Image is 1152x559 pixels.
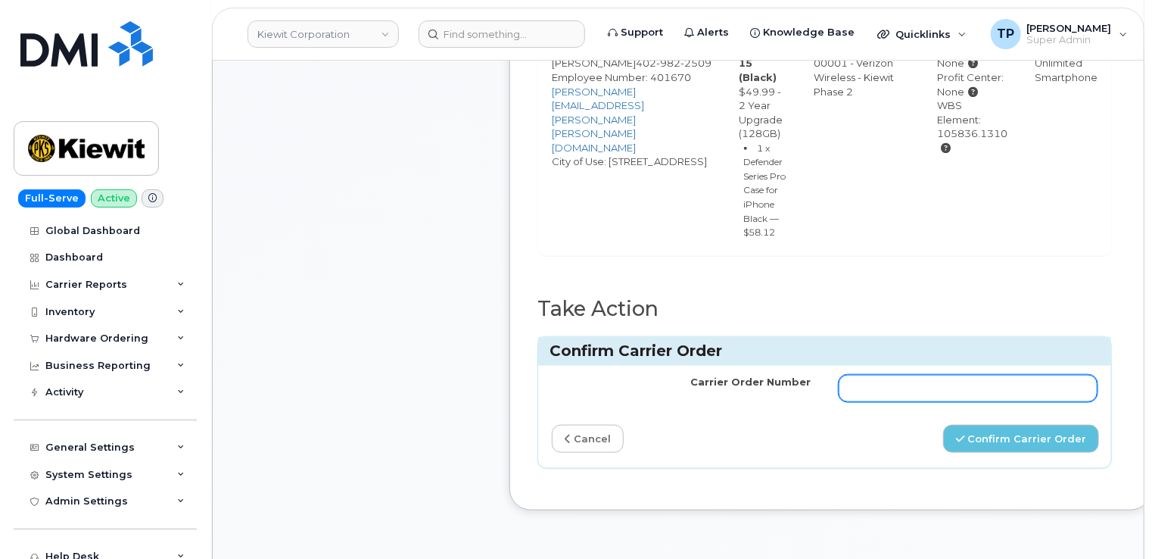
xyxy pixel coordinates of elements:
label: Carrier Order Number [691,375,811,389]
small: 1 x Defender Series Pro Case for iPhone Black — $58.12 [744,142,786,238]
span: 982 [656,57,680,69]
td: Business Unlimited Smartphone [1021,33,1111,255]
a: Support [597,17,674,48]
iframe: Messenger Launcher [1086,493,1141,548]
span: Alerts [697,25,729,40]
div: Quicklinks [867,19,977,49]
a: Kiewit Corporation [248,20,399,48]
span: Employee Number: 401670 [552,71,691,83]
div: Profit Center: None [937,70,1007,98]
a: Alerts [674,17,739,48]
div: Tyler Pollock [980,19,1138,49]
span: Super Admin [1027,34,1112,46]
button: Confirm Carrier Order [943,425,1099,453]
td: $49.99 - 2 Year Upgrade (128GB) [725,33,800,255]
span: 2509 [680,57,711,69]
div: WBS Element: 105836.1310 [937,98,1007,155]
a: cancel [552,425,624,453]
span: Quicklinks [895,28,951,40]
a: Knowledge Base [739,17,865,48]
a: [PERSON_NAME][EMAIL_ADDRESS][PERSON_NAME][PERSON_NAME][DOMAIN_NAME] [552,86,644,154]
span: Support [621,25,663,40]
td: [PERSON_NAME] City of Use: [STREET_ADDRESS] [538,33,725,255]
input: Find something... [419,20,585,48]
strong: iPhone 15 (Black) [739,43,777,83]
td: 786080835-00001 - Verizon Wireless - Kiewit Phase 2 [800,33,923,255]
span: [PERSON_NAME] [1027,22,1112,34]
span: TP [997,25,1014,43]
span: 402 [636,57,711,69]
span: Knowledge Base [763,25,855,40]
h3: Confirm Carrier Order [550,341,1100,361]
h2: Take Action [537,298,1112,320]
